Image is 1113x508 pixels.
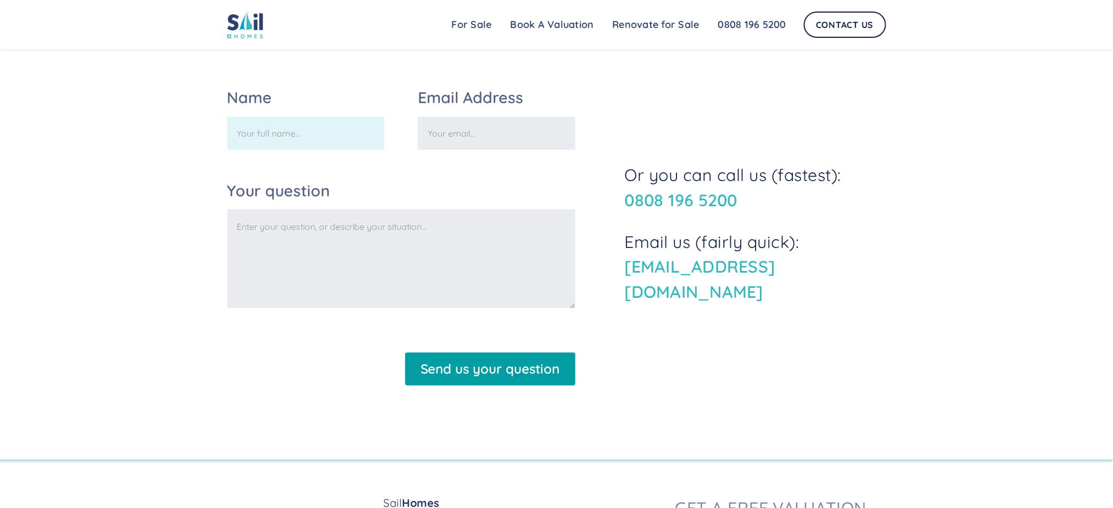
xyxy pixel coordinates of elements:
[625,230,886,305] p: Email us (fairly quick):
[227,117,385,150] input: Your full name...
[625,256,775,302] a: [EMAIL_ADDRESS][DOMAIN_NAME]
[625,190,737,211] a: 0808 196 5200
[227,11,264,38] img: sail home logo colored
[418,90,575,105] label: Email Address
[804,12,886,38] a: Contact Us
[443,14,501,36] a: For Sale
[405,353,575,386] input: Send us your question
[603,14,709,36] a: Renovate for Sale
[227,90,385,105] label: Name
[227,90,575,386] form: Email Form
[709,14,796,36] a: 0808 196 5200
[418,117,575,150] input: Your email...
[227,183,575,199] label: Your question
[501,14,603,36] a: Book A Valuation
[625,163,886,213] p: Or you can call us (fastest):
